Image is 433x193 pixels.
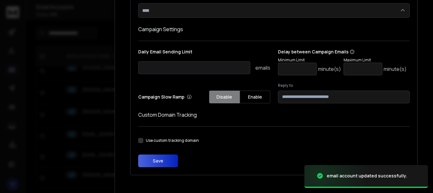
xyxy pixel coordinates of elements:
[138,155,178,167] button: Save
[384,65,407,73] p: minute(s)
[278,58,341,63] p: Minimum Limit
[318,65,341,73] p: minute(s)
[138,49,270,58] p: Daily Email Sending Limit
[255,64,270,72] p: emails
[344,58,407,63] p: Maximum Limit
[278,49,407,55] p: Delay between Campaign Emails
[138,94,192,100] p: Campaign Slow Ramp
[240,91,270,103] button: Enable
[138,111,410,119] h1: Custom Domain Tracking
[138,25,410,33] h1: Campaign Settings
[146,138,199,143] label: Use custom tracking domain
[209,91,240,103] button: Disable
[278,83,410,88] label: Reply to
